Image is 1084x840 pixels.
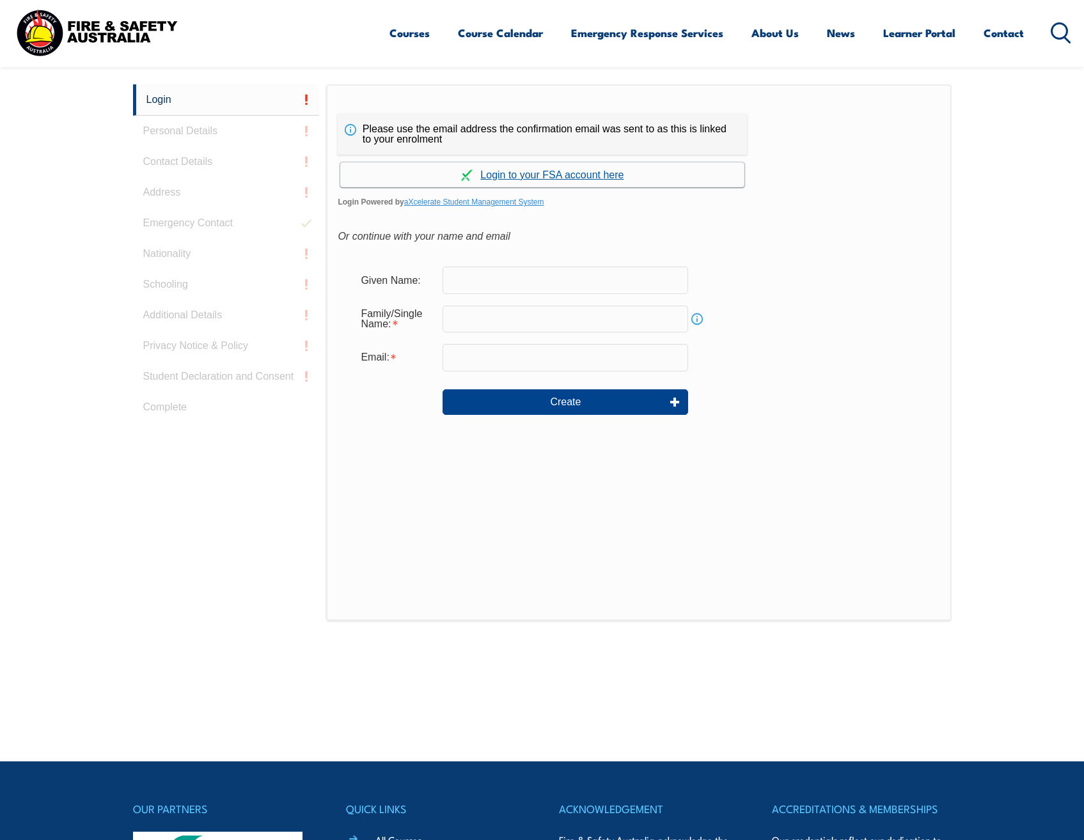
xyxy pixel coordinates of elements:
span: Login Powered by [338,192,939,212]
a: Emergency Response Services [571,16,723,50]
h4: QUICK LINKS [346,800,525,818]
div: Family/Single Name is required. [350,302,443,336]
button: Create [443,389,688,415]
a: Courses [389,16,430,50]
a: About Us [751,16,799,50]
div: Please use the email address the confirmation email was sent to as this is linked to your enrolment [338,114,747,155]
a: aXcelerate Student Management System [404,198,544,206]
h4: ACKNOWLEDGEMENT [559,800,738,818]
a: Course Calendar [458,16,543,50]
div: Given Name: [350,268,443,292]
a: News [827,16,855,50]
div: Or continue with your name and email [338,227,939,246]
h4: ACCREDITATIONS & MEMBERSHIPS [772,800,951,818]
h4: OUR PARTNERS [133,800,312,818]
a: Info [688,310,706,328]
a: Learner Portal [883,16,955,50]
a: Login [133,84,320,116]
img: Log in withaxcelerate [461,169,473,181]
div: Email is required. [350,345,443,369]
a: Contact [984,16,1024,50]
